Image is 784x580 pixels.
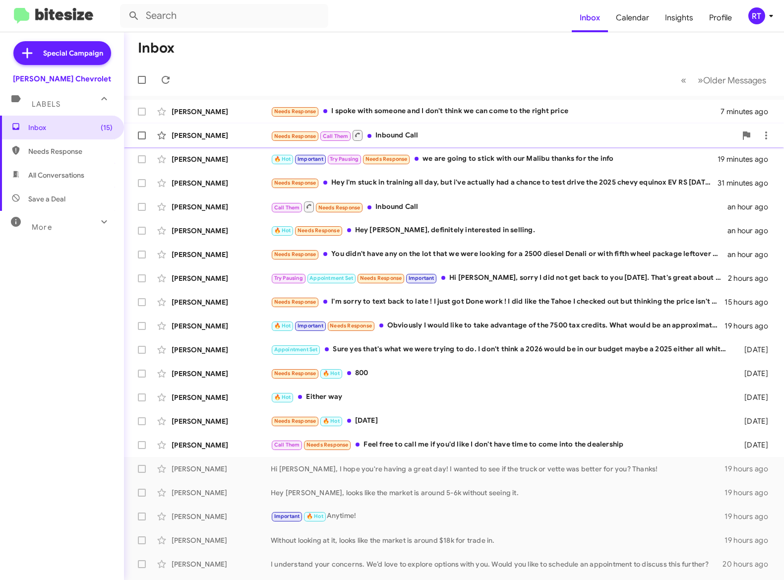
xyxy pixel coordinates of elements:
[721,107,776,117] div: 7 minutes ago
[172,250,271,259] div: [PERSON_NAME]
[723,559,776,569] div: 20 hours ago
[731,392,776,402] div: [DATE]
[274,204,300,211] span: Call Them
[274,299,316,305] span: Needs Response
[271,511,724,522] div: Anytime!
[740,7,773,24] button: RT
[724,321,776,331] div: 19 hours ago
[306,513,323,519] span: 🔥 Hot
[172,178,271,188] div: [PERSON_NAME]
[681,74,686,86] span: «
[172,535,271,545] div: [PERSON_NAME]
[172,297,271,307] div: [PERSON_NAME]
[731,440,776,450] div: [DATE]
[271,464,724,474] div: Hi [PERSON_NAME], I hope you're having a great day! I wanted to see if the truck or vette was bet...
[172,488,271,498] div: [PERSON_NAME]
[724,512,776,521] div: 19 hours ago
[306,442,349,448] span: Needs Response
[28,170,84,180] span: All Conversations
[271,106,721,117] div: I spoke with someone and I don't think we can come to the right price
[271,439,731,451] div: Feel free to call me if you'd like I don't have time to come into the dealership
[32,223,52,232] span: More
[271,559,723,569] div: I understand your concerns. We’d love to explore options with you. Would you like to schedule an ...
[727,250,776,259] div: an hour ago
[727,202,776,212] div: an hour ago
[727,226,776,236] div: an hour ago
[172,512,271,521] div: [PERSON_NAME]
[274,394,291,400] span: 🔥 Hot
[271,200,727,213] div: Inbound Call
[271,415,731,427] div: [DATE]
[274,227,291,234] span: 🔥 Hot
[365,156,408,162] span: Needs Response
[318,204,361,211] span: Needs Response
[274,513,300,519] span: Important
[728,273,776,283] div: 2 hours ago
[172,345,271,355] div: [PERSON_NAME]
[101,123,113,132] span: (15)
[32,100,60,109] span: Labels
[718,154,776,164] div: 19 minutes ago
[731,416,776,426] div: [DATE]
[298,156,323,162] span: Important
[271,535,724,545] div: Without looking at it, looks like the market is around $18k for trade in.
[274,133,316,139] span: Needs Response
[13,74,111,84] div: [PERSON_NAME] Chevrolet
[274,180,316,186] span: Needs Response
[274,322,291,329] span: 🔥 Hot
[271,129,736,141] div: Inbound Call
[172,226,271,236] div: [PERSON_NAME]
[701,3,740,32] span: Profile
[298,227,340,234] span: Needs Response
[274,108,316,115] span: Needs Response
[274,370,316,377] span: Needs Response
[731,345,776,355] div: [DATE]
[692,70,772,90] button: Next
[271,249,727,260] div: You didn't have any on the lot that we were looking for a 2500 diesel Denali or with fifth wheel ...
[28,194,65,204] span: Save a Deal
[274,418,316,424] span: Needs Response
[271,177,718,189] div: Hey I'm stuck in training all day, but i've actually had a chance to test drive the 2025 chevy eq...
[28,146,113,156] span: Needs Response
[271,488,724,498] div: Hey [PERSON_NAME], looks like the market is around 5-6k without seeing it.
[172,392,271,402] div: [PERSON_NAME]
[675,70,772,90] nav: Page navigation example
[172,202,271,212] div: [PERSON_NAME]
[271,320,724,331] div: Obviously I would like to take advantage of the 7500 tax credits. What would be an approximate pr...
[724,297,776,307] div: 15 hours ago
[172,273,271,283] div: [PERSON_NAME]
[698,74,703,86] span: »
[138,40,175,56] h1: Inbox
[172,464,271,474] div: [PERSON_NAME]
[703,75,766,86] span: Older Messages
[172,154,271,164] div: [PERSON_NAME]
[274,251,316,258] span: Needs Response
[274,442,300,448] span: Call Them
[608,3,657,32] a: Calendar
[323,133,349,139] span: Call Them
[172,369,271,379] div: [PERSON_NAME]
[274,346,318,353] span: Appointment Set
[309,275,353,281] span: Appointment Set
[274,275,303,281] span: Try Pausing
[748,7,765,24] div: RT
[330,156,359,162] span: Try Pausing
[271,391,731,403] div: Either way
[172,416,271,426] div: [PERSON_NAME]
[724,488,776,498] div: 19 hours ago
[172,559,271,569] div: [PERSON_NAME]
[271,296,724,308] div: I'm sorry to text back to late ! I just got Done work ! I did like the Tahoe I checked out but th...
[274,156,291,162] span: 🔥 Hot
[360,275,402,281] span: Needs Response
[28,123,113,132] span: Inbox
[271,225,727,236] div: Hey [PERSON_NAME], definitely interested in selling.
[271,153,718,165] div: we are going to stick with our Malibu thanks for the info
[271,272,728,284] div: Hi [PERSON_NAME], sorry I did not get back to you [DATE]. That's great about the rates. I have a ...
[172,440,271,450] div: [PERSON_NAME]
[172,107,271,117] div: [PERSON_NAME]
[718,178,776,188] div: 31 minutes ago
[409,275,434,281] span: Important
[724,535,776,545] div: 19 hours ago
[271,368,731,379] div: 800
